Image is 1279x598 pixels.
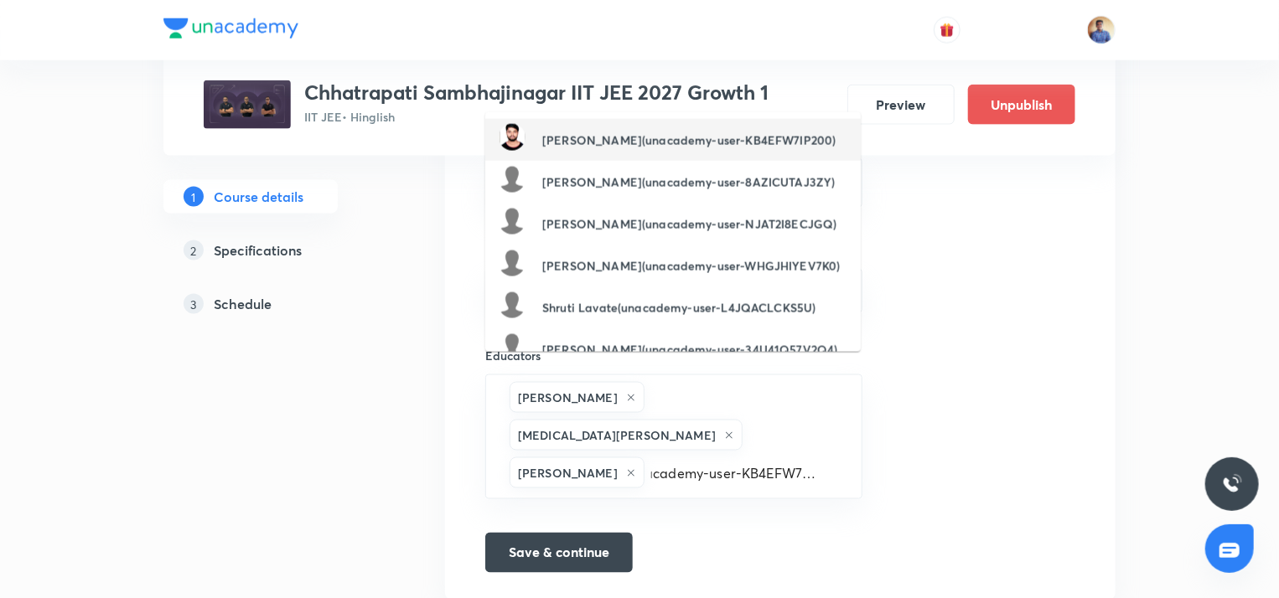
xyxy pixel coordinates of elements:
h6: [PERSON_NAME](unacademy-user-NJAT2I8ECJGQ) [542,215,836,233]
h6: [PERSON_NAME] [518,389,618,406]
button: Unpublish [968,85,1075,125]
h5: Specifications [214,240,302,260]
p: 2 [184,240,204,260]
img: d89f15b1d9de4cf78d37d188ac1e295e.None [204,80,291,129]
img: Bhushan BM [1087,16,1116,44]
h6: [PERSON_NAME](unacademy-user-KB4EFW7IP200) [542,131,836,149]
h5: Course details [214,187,303,207]
button: avatar [934,17,961,44]
a: 2Specifications [163,234,391,267]
img: ttu [1222,474,1242,494]
img: Avatar [499,208,526,235]
p: 3 [184,294,204,314]
h6: [PERSON_NAME](unacademy-user-34U41Q57V2Q4) [542,341,837,358]
img: avatar [940,23,955,38]
h6: Shruti Lavate(unacademy-user-L4JQACLCKS5U) [542,299,816,317]
button: Preview [847,85,955,125]
h6: [MEDICAL_DATA][PERSON_NAME] [518,426,716,444]
h5: Schedule [214,294,272,314]
p: IIT JEE • Hinglish [304,108,769,126]
h6: [PERSON_NAME](unacademy-user-WHGJHIYEV7K0) [542,257,840,275]
a: 3Schedule [163,287,391,321]
h3: Chhatrapati Sambhajinagar IIT JEE 2027 Growth 1 [304,80,769,105]
img: Avatar [499,124,526,151]
button: Save & continue [485,533,633,573]
img: Avatar [499,333,526,360]
h6: Educators [485,347,862,364]
img: Company Logo [163,18,298,39]
h6: [PERSON_NAME] [518,464,618,482]
img: Avatar [499,166,526,193]
h6: [PERSON_NAME](unacademy-user-8AZICUTAJ3ZY) [542,173,835,191]
img: Avatar [499,250,526,276]
a: Company Logo [163,18,298,43]
p: 1 [184,187,204,207]
img: Avatar [499,291,526,318]
button: Close [852,436,856,439]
